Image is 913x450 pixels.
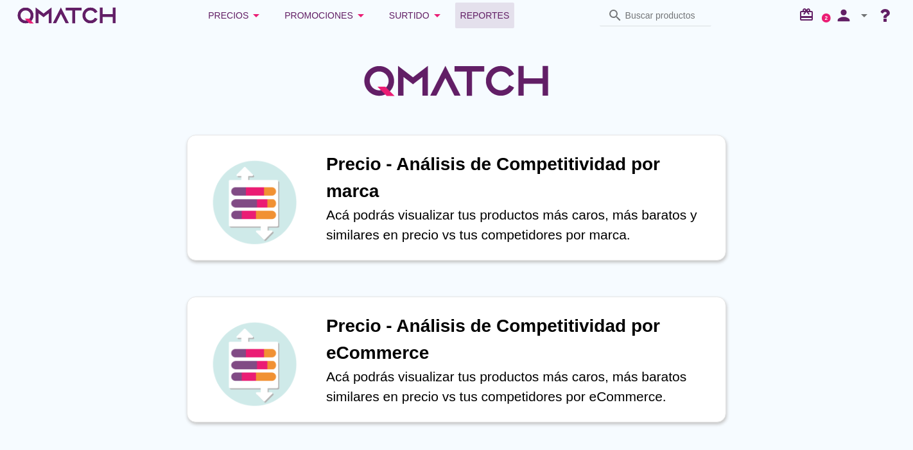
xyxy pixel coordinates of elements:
p: Acá podrás visualizar tus productos más caros, más baratos y similares en precio vs tus competido... [326,205,713,245]
h1: Precio - Análisis de Competitividad por eCommerce [326,313,713,367]
a: 2 [822,13,831,22]
i: arrow_drop_down [248,8,264,23]
img: QMatchLogo [360,49,553,113]
i: arrow_drop_down [353,8,369,23]
p: Acá podrás visualizar tus productos más caros, más baratos similares en precio vs tus competidore... [326,367,713,407]
i: redeem [799,7,819,22]
i: arrow_drop_down [856,8,872,23]
img: icon [209,157,299,247]
input: Buscar productos [625,5,704,26]
div: Precios [208,8,264,23]
text: 2 [825,15,828,21]
img: icon [209,319,299,409]
i: search [607,8,623,23]
a: Reportes [455,3,515,28]
a: white-qmatch-logo [15,3,118,28]
button: Promociones [274,3,379,28]
a: iconPrecio - Análisis de Competitividad por eCommerceAcá podrás visualizar tus productos más caro... [169,297,744,422]
div: Surtido [389,8,445,23]
div: Promociones [284,8,369,23]
button: Surtido [379,3,455,28]
button: Precios [198,3,274,28]
h1: Precio - Análisis de Competitividad por marca [326,151,713,205]
i: person [831,6,856,24]
span: Reportes [460,8,510,23]
i: arrow_drop_down [430,8,445,23]
a: iconPrecio - Análisis de Competitividad por marcaAcá podrás visualizar tus productos más caros, m... [169,135,744,261]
